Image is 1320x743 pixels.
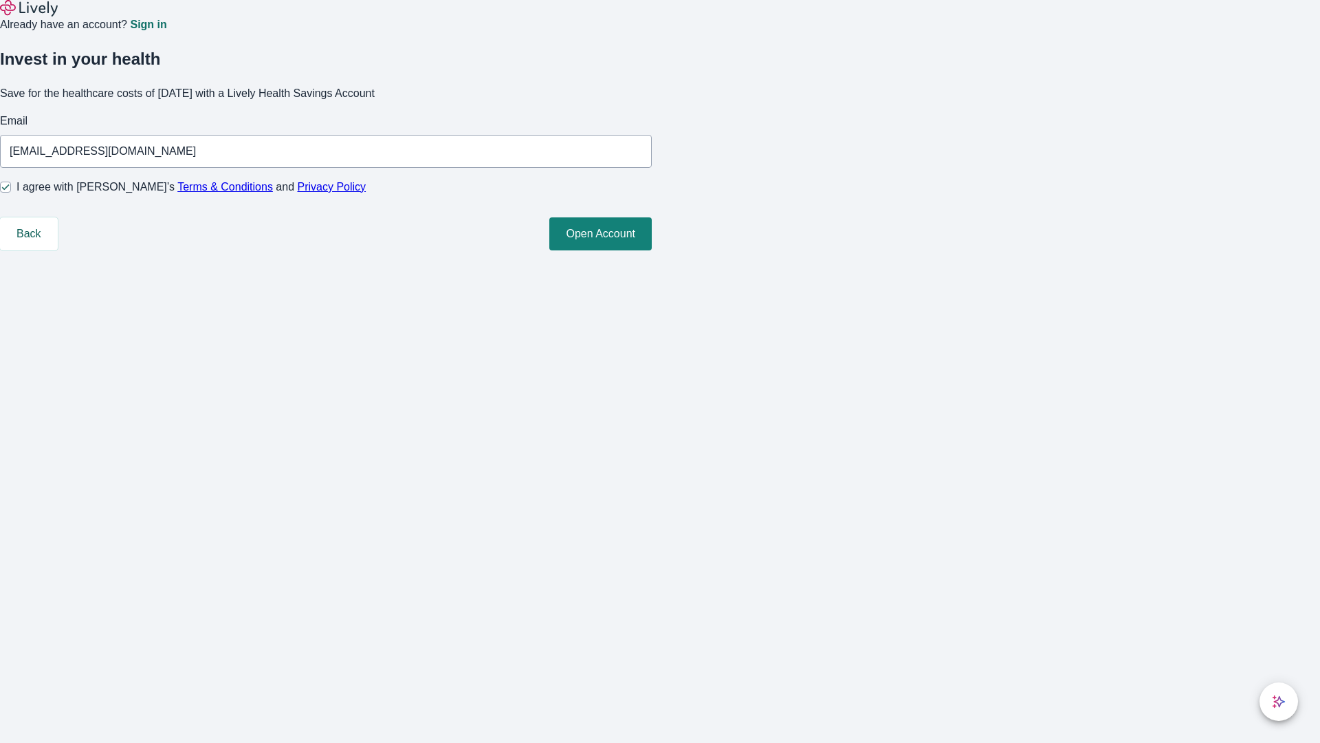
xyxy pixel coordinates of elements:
a: Privacy Policy [298,181,366,193]
a: Terms & Conditions [177,181,273,193]
span: I agree with [PERSON_NAME]’s and [16,179,366,195]
button: Open Account [549,217,652,250]
button: chat [1259,682,1298,721]
svg: Lively AI Assistant [1272,695,1286,709]
a: Sign in [130,19,166,30]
